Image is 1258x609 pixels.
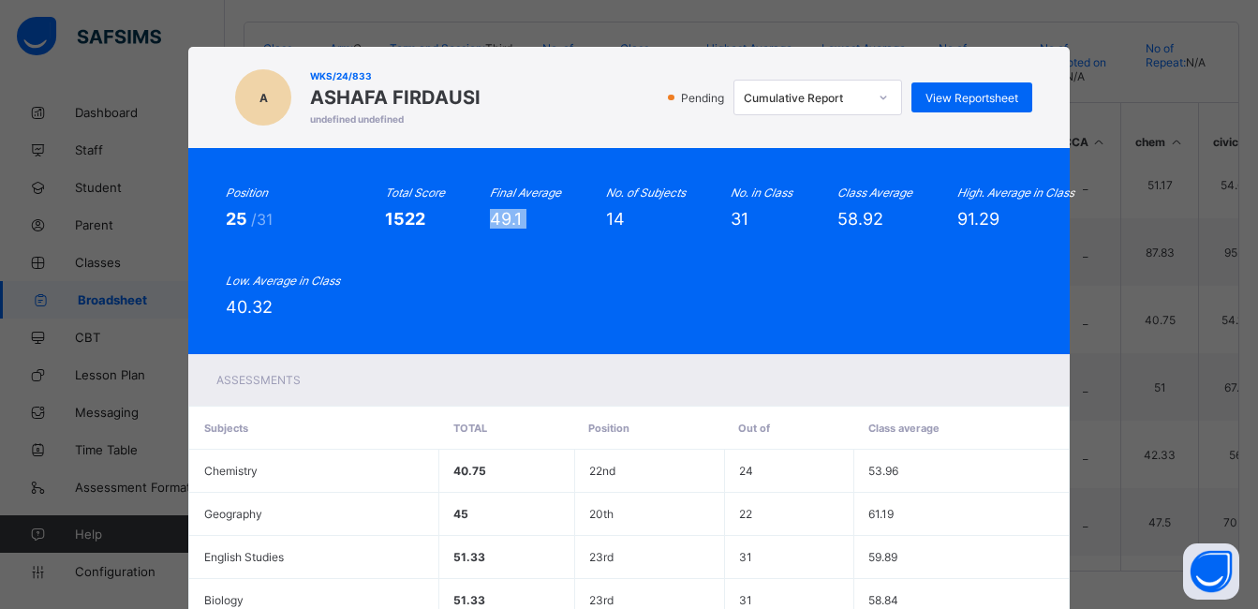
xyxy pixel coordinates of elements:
[868,550,897,564] span: 59.89
[453,507,468,521] span: 45
[204,550,284,564] span: English Studies
[957,186,1074,200] i: High. Average in Class
[868,464,898,478] span: 53.96
[204,593,244,607] span: Biology
[588,422,629,435] span: Position
[251,210,273,229] span: /31
[310,70,481,82] span: WKS/24/833
[837,209,883,229] span: 58.92
[739,593,752,607] span: 31
[204,464,258,478] span: Chemistry
[453,550,485,564] span: 51.33
[259,91,268,105] span: A
[310,113,481,125] span: undefined undefined
[226,209,251,229] span: 25
[216,373,301,387] span: Assessments
[731,209,748,229] span: 31
[589,507,614,521] span: 20th
[204,422,248,435] span: Subjects
[925,91,1018,105] span: View Reportsheet
[679,91,730,105] span: Pending
[226,297,273,317] span: 40.32
[453,422,487,435] span: Total
[453,593,485,607] span: 51.33
[739,464,753,478] span: 24
[606,186,686,200] i: No. of Subjects
[453,464,486,478] span: 40.75
[226,274,340,288] i: Low. Average in Class
[204,507,262,521] span: Geography
[385,209,425,229] span: 1522
[744,91,867,105] div: Cumulative Report
[957,209,999,229] span: 91.29
[739,550,752,564] span: 31
[490,209,522,229] span: 49.1
[606,209,625,229] span: 14
[868,422,940,435] span: Class average
[868,507,894,521] span: 61.19
[868,593,898,607] span: 58.84
[837,186,912,200] i: Class Average
[490,186,561,200] i: Final Average
[385,186,445,200] i: Total Score
[738,422,770,435] span: Out of
[310,86,481,109] span: ASHAFA FIRDAUSI
[589,464,615,478] span: 22nd
[739,507,752,521] span: 22
[589,593,614,607] span: 23rd
[226,186,268,200] i: Position
[731,186,792,200] i: No. in Class
[589,550,614,564] span: 23rd
[1183,543,1239,600] button: Open asap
